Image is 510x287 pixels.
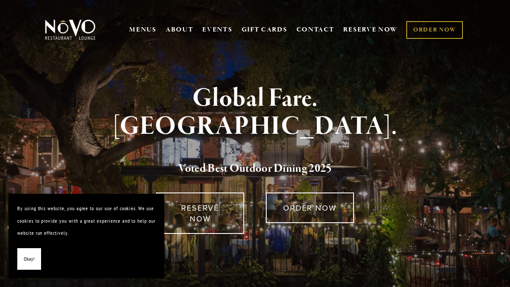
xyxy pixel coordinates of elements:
a: EVENTS [202,25,232,34]
a: GIFT CARDS [242,22,287,38]
section: Cookie banner [9,194,164,278]
a: ORDER NOW [266,192,354,223]
a: ABOUT [166,25,194,34]
span: Okay! [24,253,35,265]
a: CONTACT [296,22,335,38]
a: ORDER NOW [406,21,463,39]
a: RESERVE NOW [343,22,398,38]
strong: Global Fare. [GEOGRAPHIC_DATA]. [113,82,398,143]
img: Novo Restaurant &amp; Lounge [43,19,97,41]
a: RESERVE NOW [156,192,244,234]
p: By using this website, you agree to our use of cookies. We use cookies to provide you with a grea... [17,202,156,240]
a: Voted Best Outdoor Dining 202 [178,161,326,177]
button: Okay! [17,248,41,270]
h2: 5 [56,160,454,178]
a: MENUS [129,25,156,34]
